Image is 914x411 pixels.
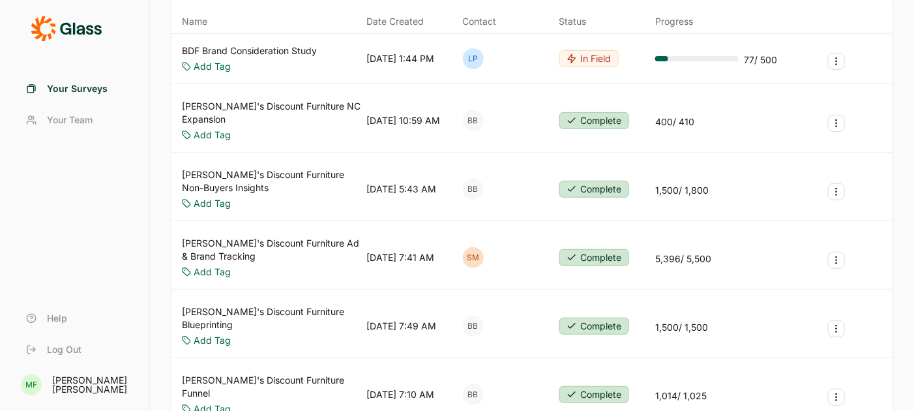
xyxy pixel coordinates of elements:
[828,53,845,70] button: Survey Actions
[182,237,361,263] a: [PERSON_NAME]'s Discount Furniture Ad & Brand Tracking
[463,179,484,200] div: BB
[21,374,42,395] div: MF
[559,249,629,266] button: Complete
[559,15,587,28] div: Status
[182,15,207,28] span: Name
[655,115,694,129] div: 400 / 410
[47,343,81,356] span: Log Out
[366,183,436,196] div: [DATE] 5:43 AM
[559,386,629,403] button: Complete
[559,50,619,67] button: In Field
[182,44,317,57] a: BDF Brand Consideration Study
[655,15,693,28] div: Progress
[463,110,484,131] div: BB
[366,251,434,264] div: [DATE] 7:41 AM
[463,48,484,69] div: LP
[828,320,845,337] button: Survey Actions
[182,374,361,400] a: [PERSON_NAME]'s Discount Furniture Funnel
[194,334,231,347] a: Add Tag
[182,100,361,126] a: [PERSON_NAME]'s Discount Furniture NC Expansion
[828,252,845,269] button: Survey Actions
[655,252,711,266] div: 5,396 / 5,500
[194,266,231,279] a: Add Tag
[559,181,629,198] button: Complete
[366,388,434,401] div: [DATE] 7:10 AM
[744,53,777,67] div: 77 / 500
[194,129,231,142] a: Add Tag
[559,318,629,335] button: Complete
[655,184,709,197] div: 1,500 / 1,800
[463,15,497,28] div: Contact
[655,389,707,403] div: 1,014 / 1,025
[52,376,134,394] div: [PERSON_NAME] [PERSON_NAME]
[828,115,845,132] button: Survey Actions
[366,52,434,65] div: [DATE] 1:44 PM
[463,316,484,337] div: BB
[47,114,93,127] span: Your Team
[366,15,424,28] span: Date Created
[182,305,361,331] a: [PERSON_NAME]'s Discount Furniture Blueprinting
[366,320,436,333] div: [DATE] 7:49 AM
[47,312,67,325] span: Help
[828,183,845,200] button: Survey Actions
[655,321,708,334] div: 1,500 / 1,500
[366,114,440,127] div: [DATE] 10:59 AM
[463,384,484,405] div: BB
[194,197,231,210] a: Add Tag
[463,247,484,268] div: SM
[194,60,231,73] a: Add Tag
[828,389,845,406] button: Survey Actions
[47,82,108,95] span: Your Surveys
[182,168,361,194] a: [PERSON_NAME]'s Discount Furniture Non-Buyers Insights
[559,112,629,129] button: Complete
